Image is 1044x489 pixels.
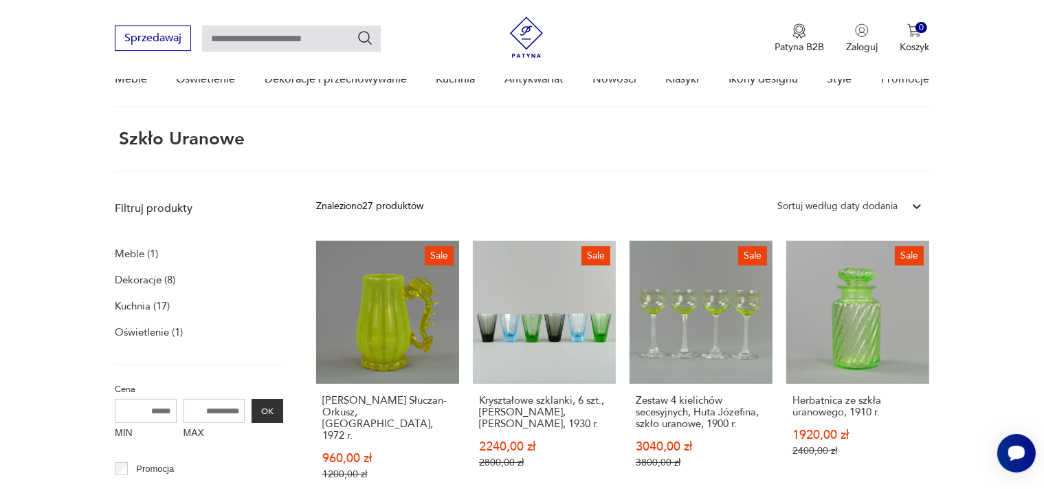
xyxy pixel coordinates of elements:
label: MAX [184,423,245,445]
p: 960,00 zł [322,453,453,464]
div: Znaleziono 27 produktów [316,199,423,214]
a: Antykwariat [504,53,564,106]
a: Nowości [592,53,636,106]
h3: Zestaw 4 kielichów secesyjnych, Huta Józefina, szkło uranowe, 1900 r. [636,395,766,430]
h3: Herbatnica ze szkła uranowego, 1910 r. [792,395,923,418]
p: Zaloguj [846,41,878,54]
button: OK [252,399,283,423]
p: Patyna B2B [775,41,824,54]
a: Promocje [881,53,929,106]
div: 0 [915,22,927,34]
a: Style [827,53,852,106]
a: Meble [115,53,147,106]
p: Filtruj produkty [115,201,283,216]
p: 3800,00 zł [636,457,766,468]
a: Oświetlenie [177,53,236,106]
p: 2800,00 zł [479,457,610,468]
a: Sprzedawaj [115,34,191,44]
button: 0Koszyk [900,23,929,54]
div: Sortuj według daty dodania [777,199,898,214]
a: Klasyki [666,53,700,106]
h1: szkło uranowe [115,129,245,149]
a: Ikony designu [729,53,798,106]
img: Ikona medalu [792,23,806,39]
a: Ikona medaluPatyna B2B [775,23,824,54]
iframe: Smartsupp widget button [997,434,1036,472]
p: 2400,00 zł [792,445,923,457]
button: Patyna B2B [775,23,824,54]
p: Cena [115,382,283,397]
button: Szukaj [357,30,373,46]
label: MIN [115,423,177,445]
a: Dekoracje (8) [115,270,175,290]
button: Zaloguj [846,23,878,54]
a: Meble (1) [115,244,158,263]
p: 1920,00 zł [792,429,923,441]
p: Promocja [136,461,174,477]
button: Sprzedawaj [115,25,191,51]
a: Kuchnia (17) [115,296,170,316]
a: Dekoracje i przechowywanie [265,53,407,106]
h3: [PERSON_NAME] Słuczan-Orkusz, [GEOGRAPHIC_DATA], 1972 r. [322,395,453,442]
p: 2240,00 zł [479,441,610,453]
a: Oświetlenie (1) [115,323,183,342]
img: Ikonka użytkownika [855,23,869,37]
h3: Kryształowe szklanki, 6 szt., [PERSON_NAME], [PERSON_NAME], 1930 r. [479,395,610,430]
a: Kuchnia [436,53,475,106]
img: Patyna - sklep z meblami i dekoracjami vintage [506,17,547,58]
p: 1200,00 zł [322,468,453,480]
img: Ikona koszyka [907,23,921,37]
p: 3040,00 zł [636,441,766,453]
p: Koszyk [900,41,929,54]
